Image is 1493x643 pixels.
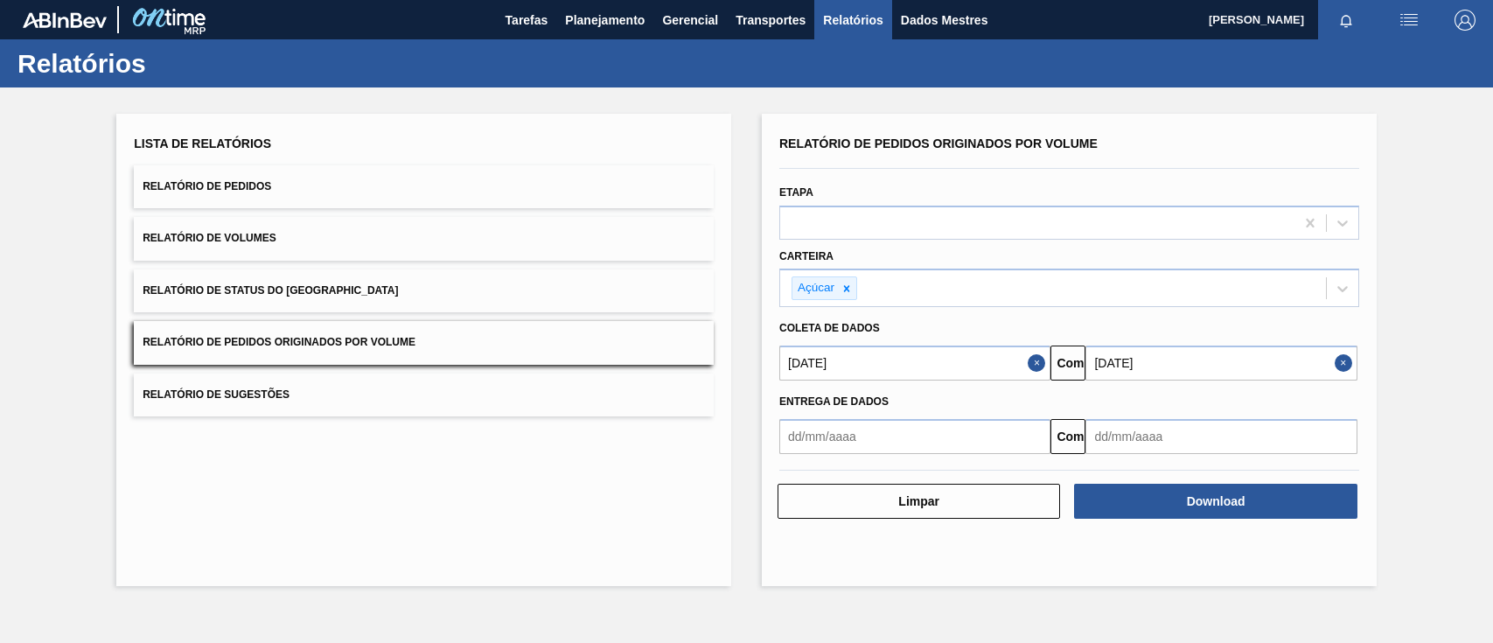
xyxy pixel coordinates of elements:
font: Gerencial [662,13,718,27]
img: Sair [1455,10,1476,31]
font: Relatório de Sugestões [143,388,290,401]
font: Açúcar [798,281,834,294]
font: Relatório de Volumes [143,233,276,245]
button: Relatório de Pedidos Originados por Volume [134,321,714,364]
font: Relatório de Pedidos [143,180,271,192]
font: [PERSON_NAME] [1209,13,1304,26]
font: Dados Mestres [901,13,988,27]
font: Lista de Relatórios [134,136,271,150]
button: Comeu [1050,419,1085,454]
font: Relatório de Pedidos Originados por Volume [143,337,415,349]
button: Relatório de Sugestões [134,374,714,416]
input: dd/mm/aaaa [1085,346,1357,381]
font: Comeu [1057,356,1098,370]
input: dd/mm/aaaa [779,419,1050,454]
font: Limpar [898,494,939,508]
button: Relatório de Volumes [134,217,714,260]
button: Relatório de Status do [GEOGRAPHIC_DATA] [134,269,714,312]
button: Fechar [1028,346,1050,381]
font: Carteira [779,250,834,262]
button: Close [1335,346,1357,381]
font: Comeu [1057,430,1098,444]
input: dd/mm/aaaa [779,346,1050,381]
button: Limpar [778,484,1060,519]
img: ações do usuário [1399,10,1420,31]
font: Planejamento [565,13,645,27]
font: Tarefas [506,13,548,27]
font: Entrega de dados [779,395,889,408]
button: Notificações [1318,8,1374,32]
font: Etapa [779,186,813,199]
font: Download [1187,494,1245,508]
input: dd/mm/aaaa [1085,419,1357,454]
font: Relatórios [823,13,883,27]
font: Relatório de Status do [GEOGRAPHIC_DATA] [143,284,398,297]
font: Relatórios [17,49,146,78]
img: TNhmsLtSVTkK8tSr43FrP2fwEKptu5GPRR3wAAAABJRU5ErkJggg== [23,12,107,28]
button: Relatório de Pedidos [134,165,714,208]
font: Transportes [736,13,806,27]
button: Download [1074,484,1357,519]
button: Comeu [1050,346,1085,381]
font: Relatório de Pedidos Originados por Volume [779,136,1098,150]
font: Coleta de dados [779,322,880,334]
